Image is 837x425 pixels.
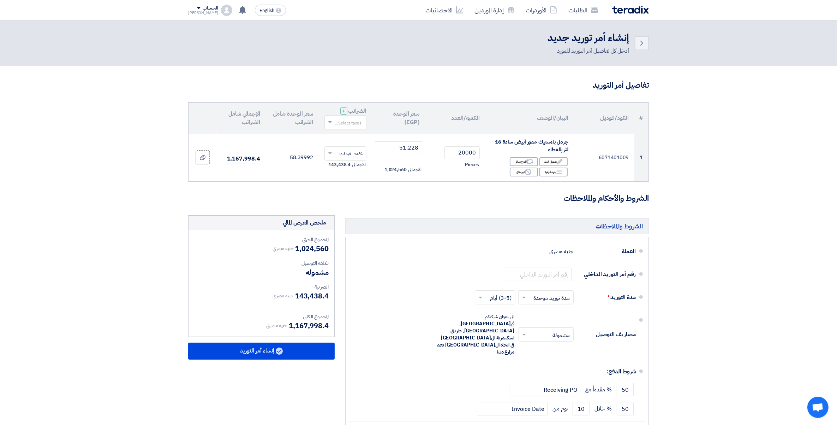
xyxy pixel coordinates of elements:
th: الكمية/العدد [425,103,485,134]
span: جنيه مصري [273,292,294,299]
div: [PERSON_NAME] [188,11,218,15]
span: 143,438.4 [328,161,351,168]
span: Pieces [465,161,479,168]
td: 58.39992 [265,134,319,181]
img: profile_test.png [221,5,232,16]
input: payment-term-2 [477,402,548,415]
th: سعر الوحدة (EGP) [372,103,425,134]
span: 1,024,560 [384,166,407,173]
div: تكلفه التوصيل [194,260,329,267]
td: 1 [634,134,648,181]
img: Teradix logo [612,6,649,14]
input: payment-term-1 [617,383,634,396]
div: شروط الدفع: [360,363,636,380]
h3: الشروط والأحكام والملاحظات [188,193,649,204]
input: payment-term-2 [617,402,634,415]
input: payment-term-2 [573,402,590,415]
div: جنيه مصري [549,245,574,258]
th: الإجمالي شامل الضرائب [217,103,265,134]
div: المجموع الجزئي [194,236,329,243]
th: الكود/الموديل [574,103,634,134]
div: الضريبة [194,283,329,291]
span: جردل بلاستيك مدور أبيض سادة 16 لتر بالغطاء [495,138,568,154]
th: الضرائب [319,103,372,134]
th: البيان/الوصف [485,103,574,134]
div: غير متاح [510,168,538,176]
div: مدة التوريد [579,289,636,306]
div: الحساب [203,5,218,11]
span: % خلال [594,405,612,412]
span: 143,438.4 [295,291,329,301]
span: % مقدماً مع [585,386,612,393]
span: الاجمالي [408,166,422,173]
div: مصاريف التوصيل [579,326,636,343]
span: 1,167,998.4 [227,155,260,163]
h2: إنشاء أمر توريد جديد [548,31,629,45]
span: الاجمالي [352,161,365,168]
div: رقم أمر التوريد الداخلي [579,266,636,283]
span: يوم من [552,405,568,412]
div: المجموع الكلي [194,313,329,320]
span: [GEOGRAPHIC_DATA], [GEOGRAPHIC_DATA], طريق اسكندرية ال[GEOGRAPHIC_DATA] فى اتجاه ال[GEOGRAPHIC_DA... [437,320,514,356]
th: # [634,103,648,134]
h3: تفاصيل أمر التوريد [188,80,649,91]
span: مشموله [306,267,329,278]
input: RFQ_STEP1.ITEMS.2.AMOUNT_TITLE [444,146,480,159]
div: العملة [579,243,636,260]
div: تعديل البند [539,157,568,166]
button: English [255,5,286,16]
a: الطلبات [563,2,604,18]
input: أدخل سعر الوحدة [375,141,423,154]
div: الى عنوان شركتكم في [437,313,514,356]
span: + [342,107,346,115]
span: جنيه مصري [273,245,294,252]
h5: الشروط والملاحظات [345,218,649,234]
a: Open chat [807,397,829,418]
div: اقترح بدائل [510,157,538,166]
span: 1,024,560 [295,243,329,254]
td: 6071401009 [574,134,634,181]
button: إنشاء أمر التوريد [188,343,335,360]
div: بنود فرعية [539,168,568,176]
div: أدخل كل تفاصيل أمر التوريد للمورد [548,47,629,55]
div: ملخص العرض المالي [283,219,326,227]
a: إدارة الموردين [469,2,520,18]
span: 1,167,998.4 [289,320,329,331]
ng-select: VAT [324,146,366,161]
a: الاحصائيات [420,2,469,18]
th: سعر الوحدة شامل الضرائب [265,103,319,134]
span: English [259,8,274,13]
span: جنيه مصري [266,322,287,329]
a: الأوردرات [520,2,563,18]
input: رقم أمر التوريد الداخلي [501,268,572,281]
input: payment-term-2 [510,383,580,396]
